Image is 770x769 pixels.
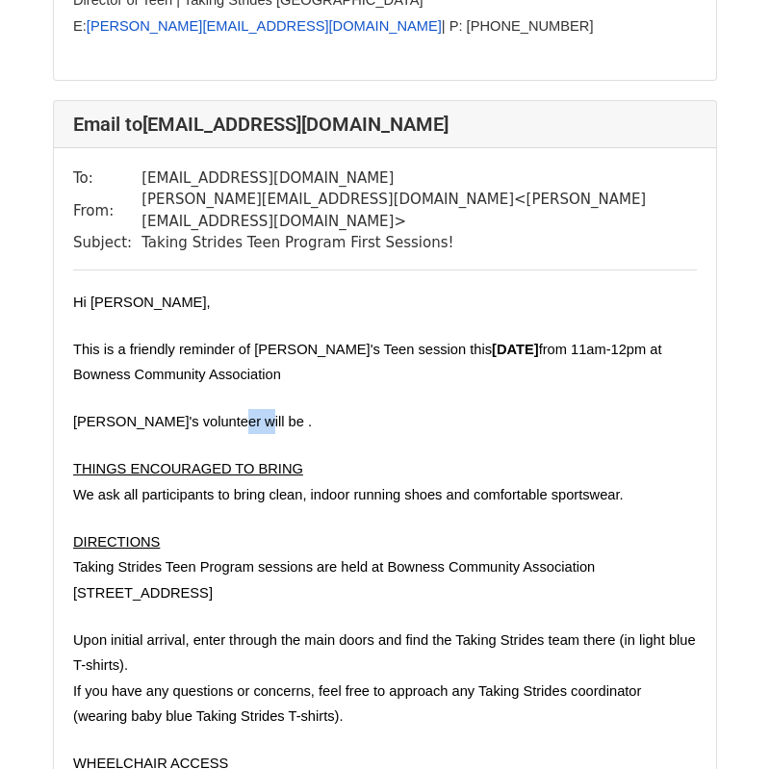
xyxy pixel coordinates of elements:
[73,189,141,232] td: From:
[73,342,666,382] span: from 11am-12pm at Bowness Community Association
[73,113,697,136] h4: Email to [EMAIL_ADDRESS][DOMAIN_NAME]
[73,414,312,429] span: [PERSON_NAME]'s volunteer will be .
[442,18,594,34] span: | P: [PHONE_NUMBER]
[73,295,211,310] span: Hi [PERSON_NAME],
[73,232,141,254] td: Subject:
[73,167,141,190] td: To:
[73,18,87,34] span: E:
[141,232,697,254] td: Taking Strides Teen Program First Sessions!
[141,167,697,190] td: [EMAIL_ADDRESS][DOMAIN_NAME]
[87,18,442,34] span: [PERSON_NAME][EMAIL_ADDRESS][DOMAIN_NAME]
[492,342,539,357] span: [DATE]
[73,461,303,476] span: THINGS ENCOURAGED TO BRING
[141,189,697,232] td: [PERSON_NAME][EMAIL_ADDRESS][DOMAIN_NAME] < [PERSON_NAME][EMAIL_ADDRESS][DOMAIN_NAME] >
[73,632,699,673] span: Upon initial arrival, enter through the main doors and find the Taking Strides team there (in lig...
[73,534,160,550] span: DIRECTIONS
[73,487,624,502] span: We ask all participants to bring clean, indoor running shoes and comfortable sportswear.
[73,342,492,357] span: This is a friendly reminder of [PERSON_NAME]'s Teen session this
[73,683,645,724] span: If you have any questions or concerns, feel free to approach any Taking Strides coordinator (wear...
[73,559,599,600] span: Taking Strides Teen Program sessions are held at Bowness Community Association [STREET_ADDRESS]
[674,677,770,769] iframe: Chat Widget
